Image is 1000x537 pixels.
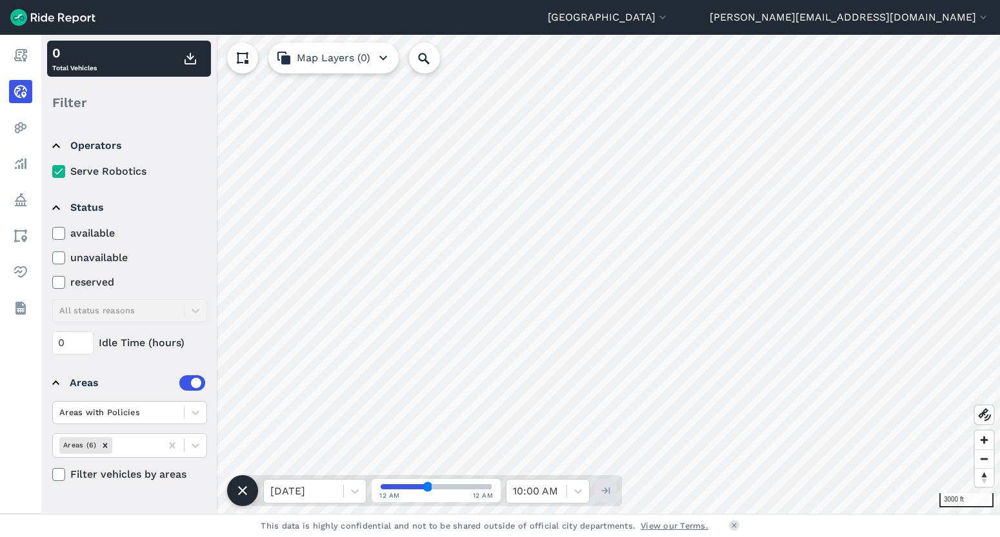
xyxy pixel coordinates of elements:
[409,43,461,73] input: Search Location or Vehicles
[70,375,205,391] div: Areas
[52,43,97,63] div: 0
[9,297,32,320] a: Datasets
[9,80,32,103] a: Realtime
[52,43,97,74] div: Total Vehicles
[9,116,32,139] a: Heatmaps
[548,10,669,25] button: [GEOGRAPHIC_DATA]
[379,491,400,500] span: 12 AM
[52,226,207,241] label: available
[710,10,990,25] button: [PERSON_NAME][EMAIL_ADDRESS][DOMAIN_NAME]
[52,365,205,401] summary: Areas
[9,188,32,211] a: Policy
[473,491,494,500] span: 12 AM
[52,275,207,290] label: reserved
[9,152,32,175] a: Analyze
[975,449,994,468] button: Zoom out
[10,9,95,26] img: Ride Report
[939,493,994,507] div: 3000 ft
[52,164,207,179] label: Serve Robotics
[975,468,994,487] button: Reset bearing to north
[47,83,211,122] div: Filter
[59,437,98,453] div: Areas (6)
[41,35,1000,514] canvas: Map
[52,128,205,164] summary: Operators
[52,190,205,226] summary: Status
[9,224,32,248] a: Areas
[9,44,32,67] a: Report
[975,431,994,449] button: Zoom in
[98,437,112,453] div: Remove Areas (6)
[52,250,207,266] label: unavailable
[9,260,32,284] a: Health
[268,43,399,73] button: Map Layers (0)
[641,520,708,532] a: View our Terms.
[52,467,207,482] label: Filter vehicles by areas
[52,331,207,355] div: Idle Time (hours)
